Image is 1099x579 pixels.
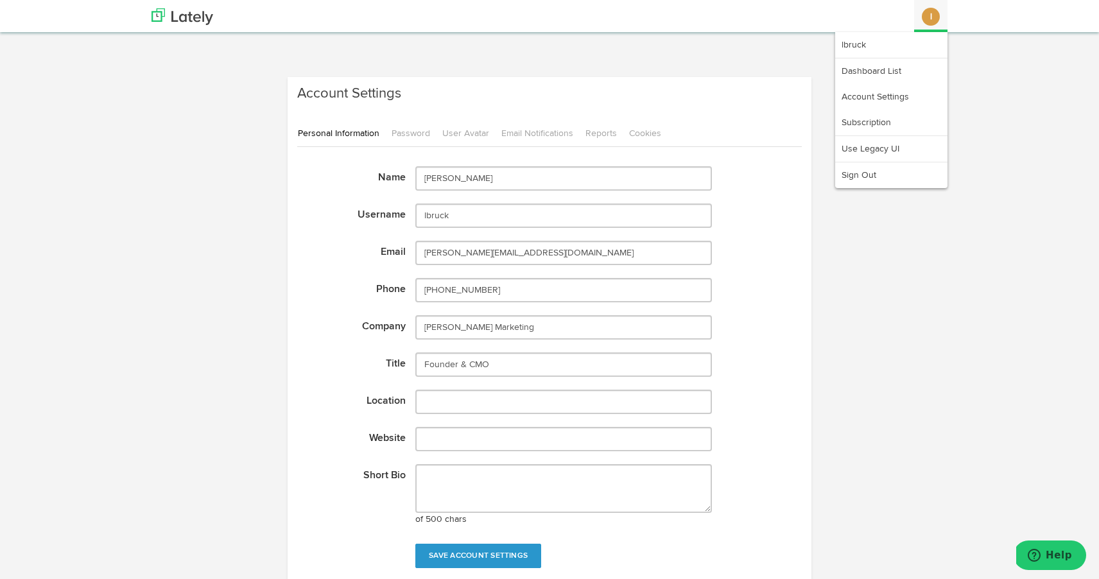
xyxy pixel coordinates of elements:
label: Title [288,352,406,372]
img: logo_lately_bg_light.svg [151,8,213,25]
a: Use Legacy UI [835,136,948,162]
a: Reports [585,120,627,147]
label: Company [288,315,406,334]
label: Username [288,203,406,223]
iframe: Opens a widget where you can find more information [1016,540,1086,573]
label: Name [288,166,406,186]
a: Dashboard List [835,58,948,84]
a: Email Notifications [501,120,584,147]
a: Sign Out [835,162,948,188]
input: (___) ___-____ [415,278,712,302]
input: Email [415,241,712,265]
a: Password [391,120,440,147]
p: of 500 chars [415,513,712,526]
input: Company [415,315,712,340]
input: Title [415,352,712,377]
a: lbruck [835,32,948,58]
a: Account Settings [835,84,948,110]
label: Short Bio [288,464,406,483]
a: Subscription [835,110,948,135]
button: Save Account Settings [415,544,541,568]
a: Personal Information [297,120,390,146]
label: Email [288,241,406,260]
input: First Name Last Name [415,166,712,191]
a: Cookies [628,120,671,147]
label: Location [288,390,406,409]
button: l [922,8,940,26]
a: User Avatar [442,120,499,147]
label: Phone [288,278,406,297]
h3: Account Settings [297,83,802,104]
label: Website [288,427,406,446]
